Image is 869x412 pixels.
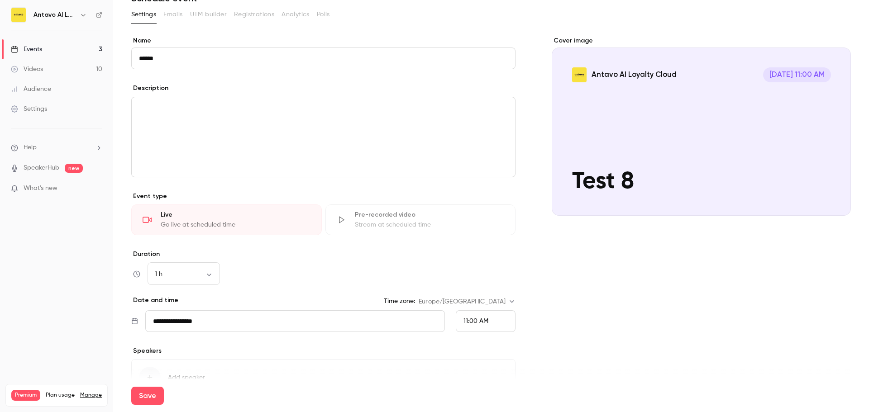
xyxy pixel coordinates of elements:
label: Time zone: [384,297,415,306]
a: SpeakerHub [24,163,59,173]
span: Emails [163,10,182,19]
div: 1 h [148,270,220,279]
span: Registrations [234,10,274,19]
div: From [456,310,516,332]
span: new [65,164,83,173]
div: editor [132,97,515,177]
span: Help [24,143,37,152]
label: Description [131,84,168,93]
span: Analytics [282,10,310,19]
span: Premium [11,390,40,401]
a: Manage [80,392,102,399]
p: Event type [131,192,516,201]
div: Stream at scheduled time [355,220,505,229]
button: Settings [131,7,156,22]
section: description [131,97,516,177]
p: Speakers [131,346,516,355]
h6: Antavo AI Loyalty Cloud [33,10,76,19]
div: Live [161,210,310,219]
label: Cover image [552,36,851,45]
span: What's new [24,184,57,193]
span: Plan usage [46,392,75,399]
div: Europe/[GEOGRAPHIC_DATA] [419,297,516,306]
span: Polls [317,10,330,19]
label: Name [131,36,516,45]
button: Add speaker [131,359,516,396]
section: Cover image [552,36,851,216]
li: help-dropdown-opener [11,143,102,152]
div: Pre-recorded videoStream at scheduled time [325,204,516,235]
div: Events [11,45,42,54]
div: Pre-recorded video [355,210,505,219]
p: Date and time [131,296,178,305]
button: Save [131,387,164,405]
div: Videos [11,65,43,74]
span: UTM builder [190,10,227,19]
div: Go live at scheduled time [161,220,310,229]
span: 11:00 AM [463,318,488,324]
div: Audience [11,85,51,94]
div: Settings [11,104,47,114]
div: LiveGo live at scheduled time [131,204,322,235]
img: Antavo AI Loyalty Cloud [11,8,26,22]
input: Tue, Feb 17, 2026 [145,310,445,332]
label: Duration [131,250,516,259]
iframe: Noticeable Trigger [91,185,102,193]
